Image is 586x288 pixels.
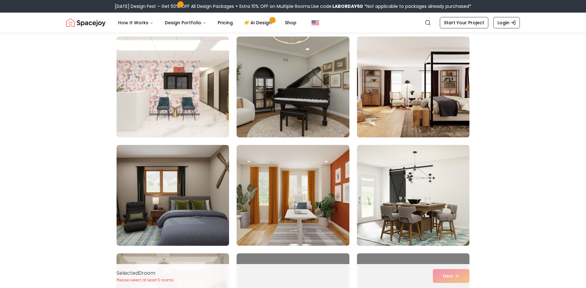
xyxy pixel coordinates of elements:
img: Room room-7 [117,145,229,246]
p: Please select at least 5 rooms [117,278,174,283]
div: [DATE] Design Fest – Get 50% OFF All Design Packages + Extra 10% OFF on Multiple Rooms. [115,3,471,9]
nav: Global [66,13,520,33]
a: Spacejoy [66,16,106,29]
img: Room room-8 [237,145,349,246]
img: Spacejoy Logo [66,16,106,29]
nav: Main [113,16,302,29]
a: Pricing [213,16,238,29]
img: Room room-9 [357,145,469,246]
button: Design Portfolio [160,16,211,29]
a: Login [493,17,520,28]
a: Shop [280,16,302,29]
span: *Not applicable to packages already purchased* [363,3,471,9]
img: Room room-4 [117,37,229,137]
img: United States [312,19,319,26]
button: How It Works [113,16,158,29]
a: Start Your Project [440,17,488,28]
img: Room room-5 [237,37,349,137]
p: Selected 0 room [117,269,174,277]
a: AI Design [239,16,279,29]
img: Room room-6 [354,34,472,140]
b: LABORDAY50 [332,3,363,9]
span: Use code: [311,3,363,9]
